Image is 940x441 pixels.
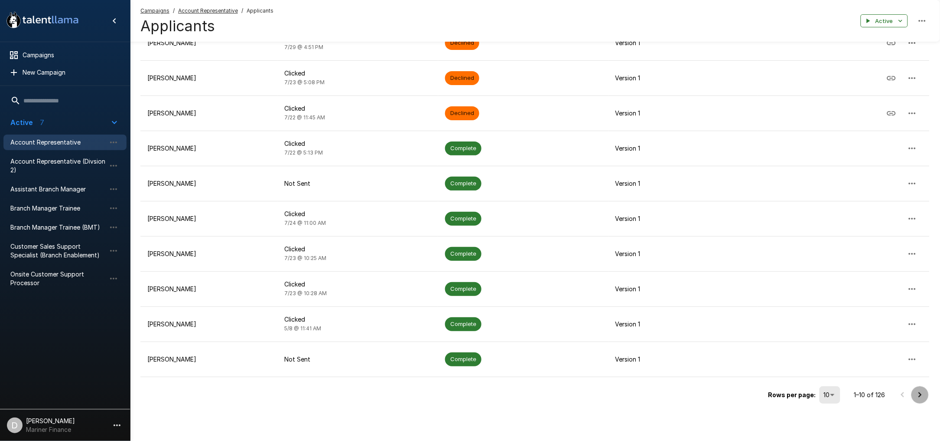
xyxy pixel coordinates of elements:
p: Version 1 [615,74,751,82]
span: Complete [445,250,481,258]
span: 7/22 @ 11:45 AM [284,114,325,121]
span: Complete [445,320,481,328]
p: Version 1 [615,320,751,329]
p: Rows per page: [768,391,816,399]
span: Copy Interview Link [881,74,902,81]
p: 1–10 of 126 [854,391,885,399]
p: [PERSON_NAME] [147,109,270,118]
p: [PERSON_NAME] [147,214,270,223]
p: [PERSON_NAME] [147,355,270,364]
p: Version 1 [615,144,751,153]
p: Clicked [284,139,431,148]
u: Account Representative [178,7,238,14]
p: Version 1 [615,285,751,293]
div: 10 [820,386,840,404]
p: Not Sent [284,355,431,364]
p: [PERSON_NAME] [147,74,270,82]
span: 7/23 @ 5:08 PM [284,79,325,86]
span: Declined [445,74,479,82]
p: Version 1 [615,109,751,118]
span: 7/23 @ 10:28 AM [284,290,327,296]
span: Complete [445,214,481,223]
p: [PERSON_NAME] [147,144,270,153]
p: Clicked [284,245,431,253]
span: / [241,7,243,15]
span: Copy Interview Link [881,39,902,46]
span: 7/22 @ 5:13 PM [284,149,323,156]
u: Campaigns [140,7,169,14]
span: Declined [445,39,479,47]
p: Version 1 [615,355,751,364]
span: Applicants [247,7,273,15]
span: Complete [445,179,481,188]
p: Version 1 [615,179,751,188]
button: Go to next page [911,386,929,404]
span: 7/24 @ 11:00 AM [284,220,326,226]
p: Version 1 [615,250,751,258]
p: [PERSON_NAME] [147,39,270,47]
p: Clicked [284,280,431,289]
p: Version 1 [615,214,751,223]
p: Not Sent [284,179,431,188]
p: Clicked [284,69,431,78]
span: Declined [445,109,479,117]
span: Complete [445,355,481,363]
span: 7/29 @ 4:51 PM [284,44,323,50]
span: 5/8 @ 11:41 AM [284,325,321,332]
p: [PERSON_NAME] [147,320,270,329]
span: Complete [445,144,481,152]
span: / [173,7,175,15]
h4: Applicants [140,17,273,35]
p: Clicked [284,315,431,324]
p: Clicked [284,210,431,218]
span: Copy Interview Link [881,109,902,116]
p: [PERSON_NAME] [147,179,270,188]
p: [PERSON_NAME] [147,285,270,293]
p: Version 1 [615,39,751,47]
span: 7/23 @ 10:25 AM [284,255,326,261]
span: Complete [445,285,481,293]
p: Clicked [284,104,431,113]
button: Active [861,14,908,28]
p: [PERSON_NAME] [147,250,270,258]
